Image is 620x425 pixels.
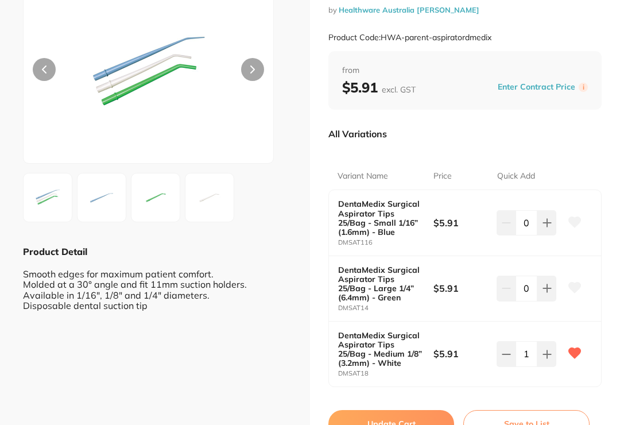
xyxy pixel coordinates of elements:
[342,79,416,96] b: $5.91
[497,171,535,182] p: Quick Add
[338,370,433,377] small: DMSAT18
[338,331,424,368] b: DentaMedix Surgical Aspirator Tips 25/Bag - Medium 1/8” (3.2mm) - White
[579,83,588,92] label: i
[338,199,424,236] b: DentaMedix Surgical Aspirator Tips 25/Bag - Small 1/16” (1.6mm) - Blue
[328,33,491,42] small: Product Code: HWA-parent-aspiratordmedix
[23,246,87,257] b: Product Detail
[494,82,579,92] button: Enter Contract Price
[27,177,68,218] img: Z25fMjRfXzEucG5n
[328,128,387,140] p: All Variations
[338,171,388,182] p: Variant Name
[81,177,122,218] img: Z25fMjVfLnBuZw
[339,5,479,14] a: Healthware Australia [PERSON_NAME]
[382,84,416,95] span: excl. GST
[433,347,490,360] b: $5.91
[338,265,424,302] b: DentaMedix Surgical Aspirator Tips 25/Bag - Large 1/4” (6.4mm) - Green
[189,177,230,218] img: Z25fMjZfLnBuZw
[338,304,433,312] small: DMSAT14
[23,258,287,311] div: Smooth edges for maximum patient comfort. Molded at a 30° angle and fit 11mm suction holders. Ava...
[328,6,602,14] small: by
[433,217,490,229] b: $5.91
[338,239,433,246] small: DMSAT116
[342,65,588,76] span: from
[433,282,490,295] b: $5.91
[135,177,176,218] img: Z25fMjdfLnBuZw
[433,171,452,182] p: Price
